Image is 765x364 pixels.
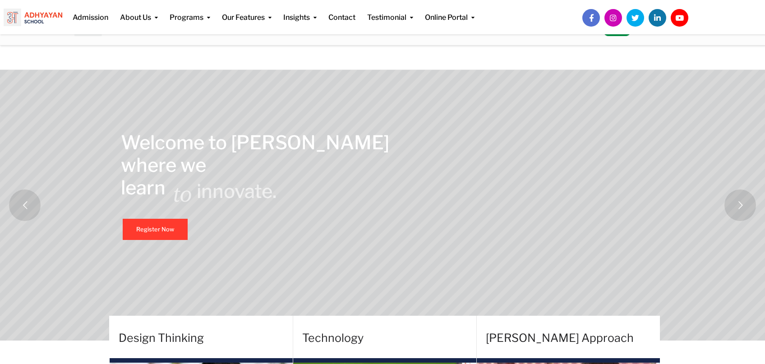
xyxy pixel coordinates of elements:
[173,182,192,205] rs-layer: to
[302,318,476,358] h4: Technology
[119,318,293,358] h4: Design Thinking
[486,318,660,358] h4: [PERSON_NAME] Approach
[121,131,389,199] rs-layer: Welcome to [PERSON_NAME] where we learn
[197,180,277,203] rs-layer: innovate.
[123,219,188,240] a: Register Now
